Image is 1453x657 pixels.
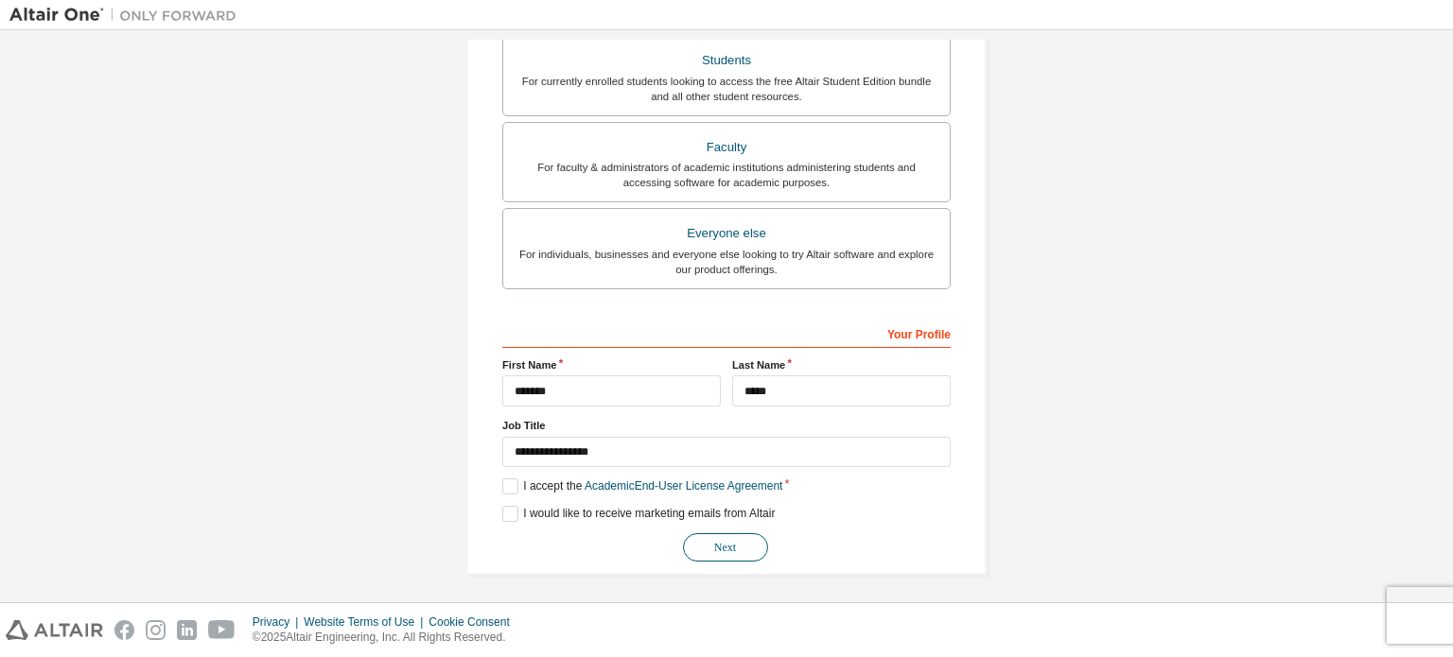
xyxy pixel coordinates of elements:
[502,418,951,433] label: Job Title
[177,620,197,640] img: linkedin.svg
[502,357,721,372] label: First Name
[515,160,938,190] div: For faculty & administrators of academic institutions administering students and accessing softwa...
[6,620,103,640] img: altair_logo.svg
[208,620,236,640] img: youtube.svg
[502,318,951,348] div: Your Profile
[732,357,951,372] label: Last Name
[9,6,246,25] img: Altair One
[515,134,938,161] div: Faculty
[429,614,520,630] div: Cookie Consent
[502,506,775,522] label: I would like to receive marketing emails from Altair
[515,47,938,74] div: Students
[253,614,304,630] div: Privacy
[253,630,521,646] p: © 2025 Altair Engineering, Inc. All Rights Reserved.
[114,620,134,640] img: facebook.svg
[585,479,782,493] a: Academic End-User License Agreement
[515,74,938,104] div: For currently enrolled students looking to access the free Altair Student Edition bundle and all ...
[502,478,782,494] label: I accept the
[515,220,938,247] div: Everyone else
[304,614,429,630] div: Website Terms of Use
[146,620,166,640] img: instagram.svg
[683,533,768,562] button: Next
[515,247,938,277] div: For individuals, businesses and everyone else looking to try Altair software and explore our prod...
